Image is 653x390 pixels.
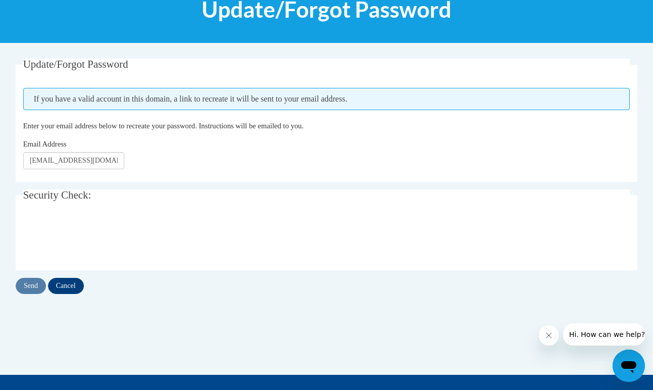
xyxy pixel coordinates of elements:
span: Update/Forgot Password [23,58,128,70]
span: Email Address [23,140,67,148]
iframe: reCAPTCHA [23,218,177,258]
iframe: Close message [539,325,559,346]
span: Enter your email address below to recreate your password. Instructions will be emailed to you. [23,122,304,130]
iframe: Button to launch messaging window [613,350,645,382]
input: Cancel [48,278,84,294]
input: Email [23,152,124,169]
iframe: Message from company [563,323,645,346]
span: Security Check: [23,189,91,201]
span: If you have a valid account in this domain, a link to recreate it will be sent to your email addr... [23,88,630,110]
